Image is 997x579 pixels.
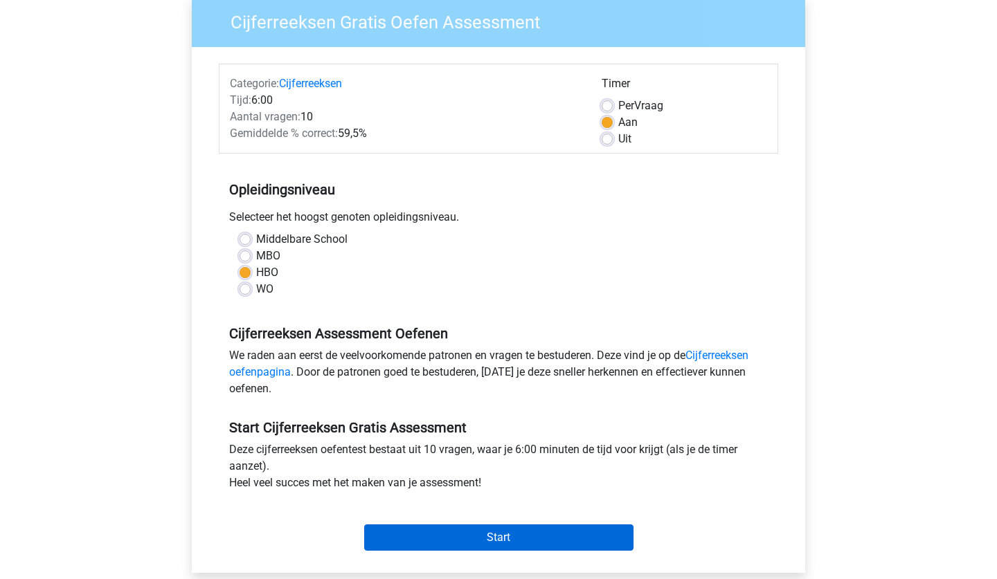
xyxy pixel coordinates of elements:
[618,98,663,114] label: Vraag
[618,114,638,131] label: Aan
[230,77,279,90] span: Categorie:
[219,92,591,109] div: 6:00
[256,264,278,281] label: HBO
[219,441,778,497] div: Deze cijferreeksen oefentest bestaat uit 10 vragen, waar je 6:00 minuten de tijd voor krijgt (als...
[602,75,767,98] div: Timer
[279,77,342,90] a: Cijferreeksen
[229,419,768,436] h5: Start Cijferreeksen Gratis Assessment
[364,524,634,551] input: Start
[214,6,795,33] h3: Cijferreeksen Gratis Oefen Assessment
[256,231,348,248] label: Middelbare School
[256,248,280,264] label: MBO
[618,99,634,112] span: Per
[618,131,631,147] label: Uit
[219,347,778,403] div: We raden aan eerst de veelvoorkomende patronen en vragen te bestuderen. Deze vind je op de . Door...
[229,176,768,203] h5: Opleidingsniveau
[219,209,778,231] div: Selecteer het hoogst genoten opleidingsniveau.
[230,93,251,107] span: Tijd:
[229,325,768,342] h5: Cijferreeksen Assessment Oefenen
[219,109,591,125] div: 10
[256,281,273,297] label: WO
[230,127,338,140] span: Gemiddelde % correct:
[219,125,591,142] div: 59,5%
[230,110,300,123] span: Aantal vragen:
